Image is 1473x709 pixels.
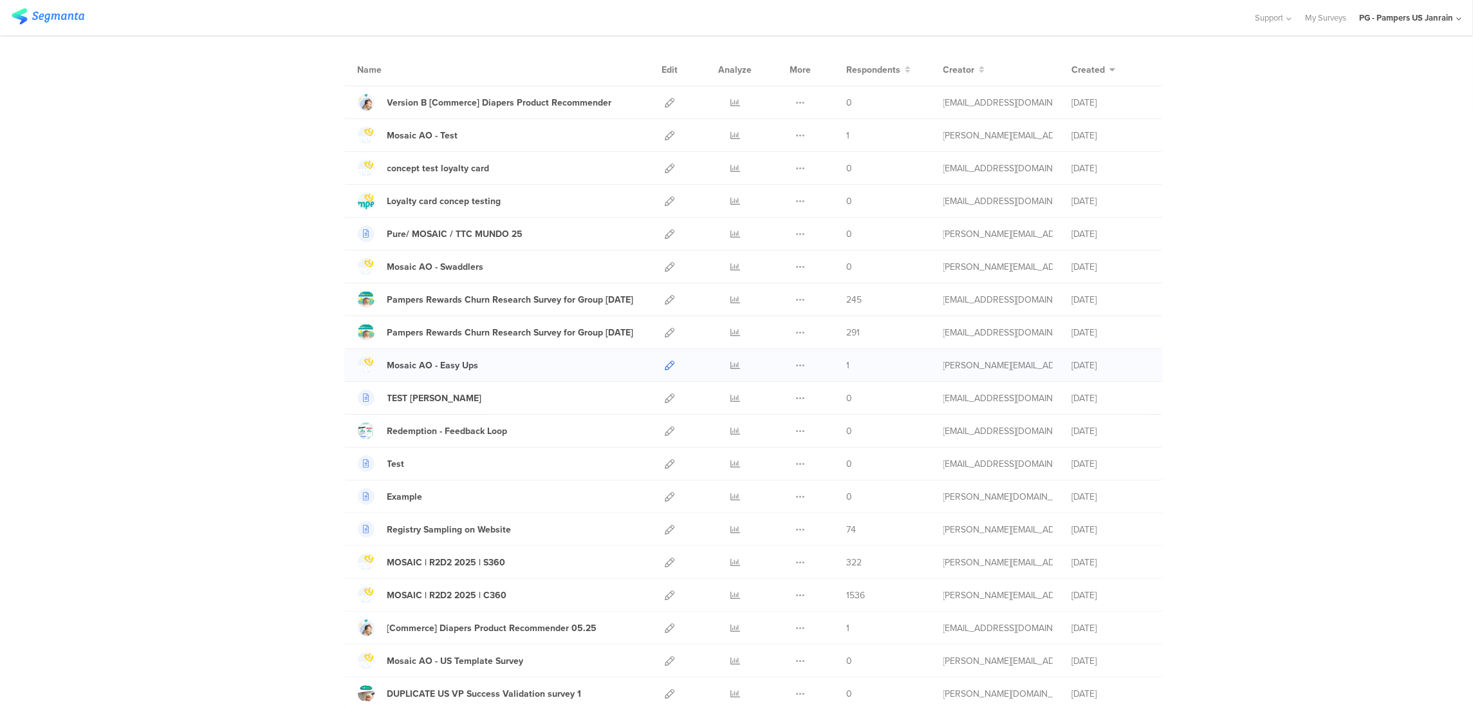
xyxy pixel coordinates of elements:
[847,359,850,372] span: 1
[387,621,597,635] div: [Commerce] Diapers Product Recommender 05.25
[847,490,853,504] span: 0
[943,326,1053,339] div: fjaili.r@pg.com
[1072,654,1149,668] div: [DATE]
[387,556,506,569] div: MOSAIC | R2D2 2025 | S360
[943,129,1053,142] div: simanski.c@pg.com
[943,63,975,77] span: Creator
[358,455,405,472] a: Test
[358,619,597,636] a: [Commerce] Diapers Product Recommender 05.25
[387,260,484,274] div: Mosaic AO - Swaddlers
[847,392,853,405] span: 0
[1072,260,1149,274] div: [DATE]
[1072,227,1149,241] div: [DATE]
[943,556,1053,569] div: simanski.c@pg.com
[387,687,582,701] div: DUPLICATE US VP Success Validation survey 1
[1359,12,1453,24] div: PG - Pampers US Janrain
[358,587,507,603] a: MOSAIC | R2D2 2025 | C360
[847,523,857,536] span: 74
[1072,129,1149,142] div: [DATE]
[847,129,850,142] span: 1
[387,392,482,405] div: TEST Jasmin
[387,129,458,142] div: Mosaic AO - Test
[387,227,523,241] div: Pure/ MOSAIC / TTC MUNDO 25
[358,160,490,176] a: concept test loyalty card
[943,654,1053,668] div: simanski.c@pg.com
[387,96,612,109] div: Version B [Commerce] Diapers Product Recommender
[358,685,582,702] a: DUPLICATE US VP Success Validation survey 1
[12,8,84,24] img: segmanta logo
[943,621,1053,635] div: dova.c@pg.com
[358,127,458,144] a: Mosaic AO - Test
[943,260,1053,274] div: simanski.c@pg.com
[358,193,501,209] a: Loyalty card concep testing
[1072,359,1149,372] div: [DATE]
[943,424,1053,438] div: zanolla.l@pg.com
[387,424,508,438] div: Redemption - Feedback Loop
[387,162,490,175] div: concept test loyalty card
[387,654,524,668] div: Mosaic AO - US Template Survey
[1072,96,1149,109] div: [DATE]
[943,194,1053,208] div: cardosoteixeiral.c@pg.com
[1072,63,1116,77] button: Created
[847,63,901,77] span: Respondents
[358,258,484,275] a: Mosaic AO - Swaddlers
[358,94,612,111] a: Version B [Commerce] Diapers Product Recommender
[787,53,815,86] div: More
[847,687,853,701] span: 0
[358,521,512,538] a: Registry Sampling on Website
[387,457,405,471] div: Test
[1255,12,1284,24] span: Support
[1072,424,1149,438] div: [DATE]
[358,652,524,669] a: Mosaic AO - US Template Survey
[1072,687,1149,701] div: [DATE]
[1072,194,1149,208] div: [DATE]
[358,488,423,505] a: Example
[387,293,634,307] div: Pampers Rewards Churn Research Survey for Group 2 July 2025
[847,556,862,569] span: 322
[1072,621,1149,635] div: [DATE]
[1072,589,1149,602] div: [DATE]
[1072,326,1149,339] div: [DATE]
[847,621,850,635] span: 1
[358,390,482,406] a: TEST [PERSON_NAME]
[358,63,435,77] div: Name
[847,293,862,307] span: 245
[358,422,508,439] a: Redemption - Feedback Loop
[943,162,1053,175] div: cardosoteixeiral.c@pg.com
[358,291,634,308] a: Pampers Rewards Churn Research Survey for Group [DATE]
[943,523,1053,536] div: simanski.c@pg.com
[1072,162,1149,175] div: [DATE]
[943,392,1053,405] div: martens.j.1@pg.com
[847,424,853,438] span: 0
[943,687,1053,701] div: csordas.lc@pg.com
[1072,457,1149,471] div: [DATE]
[847,260,853,274] span: 0
[1072,523,1149,536] div: [DATE]
[943,96,1053,109] div: hougui.yh.1@pg.com
[847,326,860,339] span: 291
[358,225,523,242] a: Pure/ MOSAIC / TTC MUNDO 25
[847,457,853,471] span: 0
[387,589,507,602] div: MOSAIC | R2D2 2025 | C360
[387,194,501,208] div: Loyalty card concep testing
[943,63,985,77] button: Creator
[943,490,1053,504] div: csordas.lc@pg.com
[387,523,512,536] div: Registry Sampling on Website
[387,326,634,339] div: Pampers Rewards Churn Research Survey for Group 1 July 2025
[847,162,853,175] span: 0
[387,490,423,504] div: Example
[943,457,1053,471] div: zanolla.l@pg.com
[358,324,634,341] a: Pampers Rewards Churn Research Survey for Group [DATE]
[847,194,853,208] span: 0
[1072,63,1106,77] span: Created
[943,589,1053,602] div: simanski.c@pg.com
[358,357,479,373] a: Mosaic AO - Easy Ups
[847,63,911,77] button: Respondents
[1072,556,1149,569] div: [DATE]
[847,96,853,109] span: 0
[847,654,853,668] span: 0
[943,227,1053,241] div: simanski.c@pg.com
[387,359,479,372] div: Mosaic AO - Easy Ups
[1072,490,1149,504] div: [DATE]
[358,554,506,571] a: MOSAIC | R2D2 2025 | S360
